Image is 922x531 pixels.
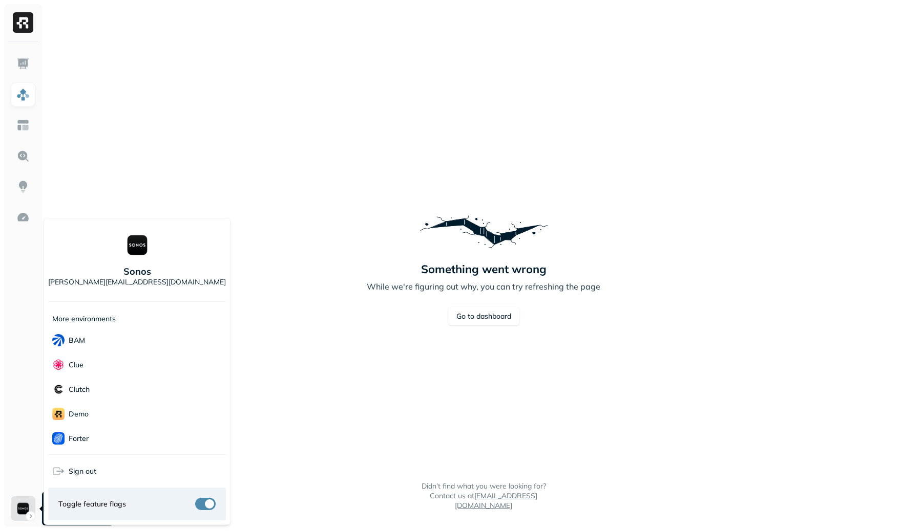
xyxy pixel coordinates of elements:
[58,499,126,509] span: Toggle feature flags
[69,360,83,370] p: Clue
[69,434,89,444] p: Forter
[125,233,150,257] img: Sonos
[48,277,226,287] p: [PERSON_NAME][EMAIL_ADDRESS][DOMAIN_NAME]
[52,432,65,445] img: Forter
[69,467,96,476] span: Sign out
[52,314,116,324] p: More environments
[69,336,85,345] p: BAM
[52,383,65,395] img: Clutch
[69,409,89,419] p: demo
[123,265,151,277] p: Sonos
[52,408,65,420] img: demo
[69,385,90,394] p: Clutch
[52,359,65,371] img: Clue
[52,334,65,346] img: BAM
